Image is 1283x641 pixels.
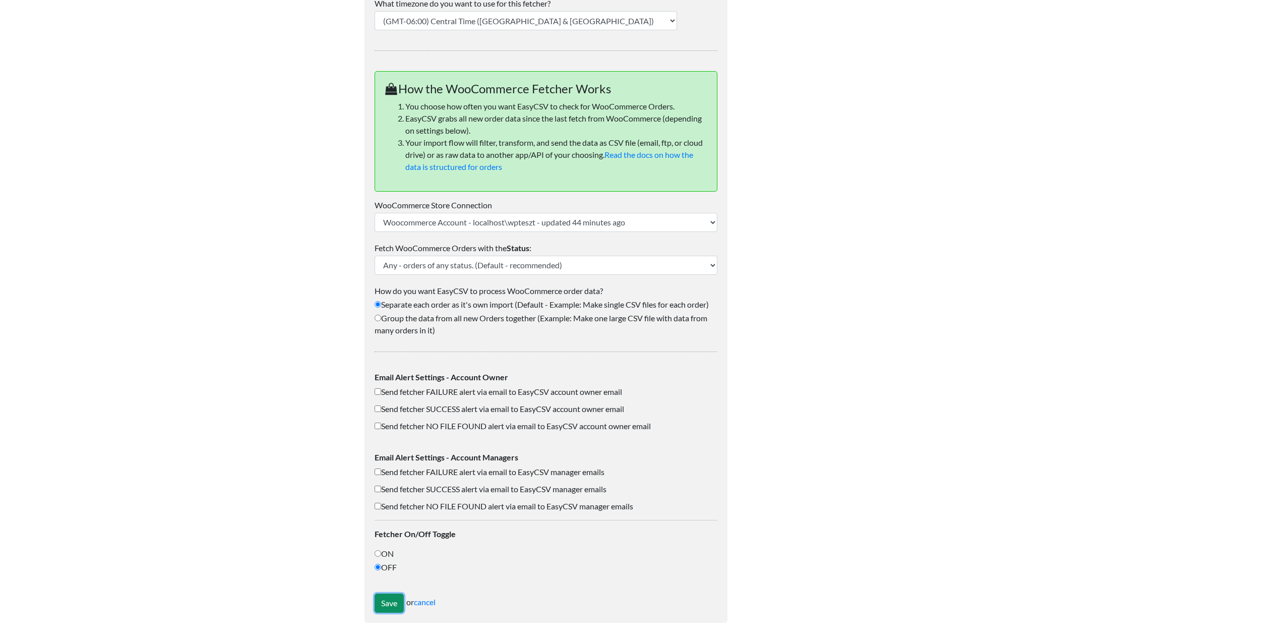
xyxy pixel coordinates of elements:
input: Send fetcher FAILURE alert via email to EasyCSV account owner email [375,388,381,395]
input: Save [375,594,404,613]
li: EasyCSV grabs all new order data since the last fetch from WooCommerce (depending on settings bel... [405,112,707,137]
input: Send fetcher SUCCESS alert via email to EasyCSV manager emails [375,486,381,492]
input: Send fetcher FAILURE alert via email to EasyCSV manager emails [375,469,381,475]
input: Group the data from all new Orders together (Example: Make one large CSV file with data from many... [375,315,381,321]
input: Send fetcher NO FILE FOUND alert via email to EasyCSV manager emails [375,503,381,509]
a: Read the docs on how the data is structured for orders [405,150,693,171]
b: Status [507,243,529,253]
input: Send fetcher NO FILE FOUND alert via email to EasyCSV account owner email [375,423,381,429]
strong: Email Alert Settings - Account Managers [375,452,518,462]
a: cancel [414,597,436,607]
iframe: Drift Widget Chat Controller [1233,591,1271,629]
label: ON [375,548,717,560]
label: Send fetcher FAILURE alert via email to EasyCSV manager emails [375,466,717,478]
label: OFF [375,561,717,573]
input: Separate each order as it's own import (Default - Example: Make single CSV files for each order) [375,301,381,308]
input: OFF [375,564,381,570]
label: Send fetcher SUCCESS alert via email to EasyCSV account owner email [375,403,717,415]
label: Send fetcher NO FILE FOUND alert via email to EasyCSV account owner email [375,420,717,432]
label: Send fetcher SUCCESS alert via email to EasyCSV manager emails [375,483,717,495]
strong: Email Alert Settings - Account Owner [375,372,508,382]
label: Send fetcher FAILURE alert via email to EasyCSV account owner email [375,386,717,398]
label: Fetcher On/Off Toggle [375,528,717,540]
label: Send fetcher NO FILE FOUND alert via email to EasyCSV manager emails [375,500,717,512]
li: You choose how often you want EasyCSV to check for WooCommerce Orders. [405,100,707,112]
label: Group the data from all new Orders together (Example: Make one large CSV file with data from many... [375,312,717,336]
label: How do you want EasyCSV to process WooCommerce order data? [375,285,717,297]
label: WooCommerce Store Connection [375,199,717,211]
div: or [375,594,717,613]
input: ON [375,550,381,557]
label: Separate each order as it's own import (Default - Example: Make single CSV files for each order) [375,299,717,311]
label: Fetch WooCommerce Orders with the : [375,242,717,254]
h4: How the WooCommerce Fetcher Works [385,82,707,96]
li: Your import flow will filter, transform, and send the data as CSV file (email, ftp, or cloud driv... [405,137,707,173]
input: Send fetcher SUCCESS alert via email to EasyCSV account owner email [375,405,381,412]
